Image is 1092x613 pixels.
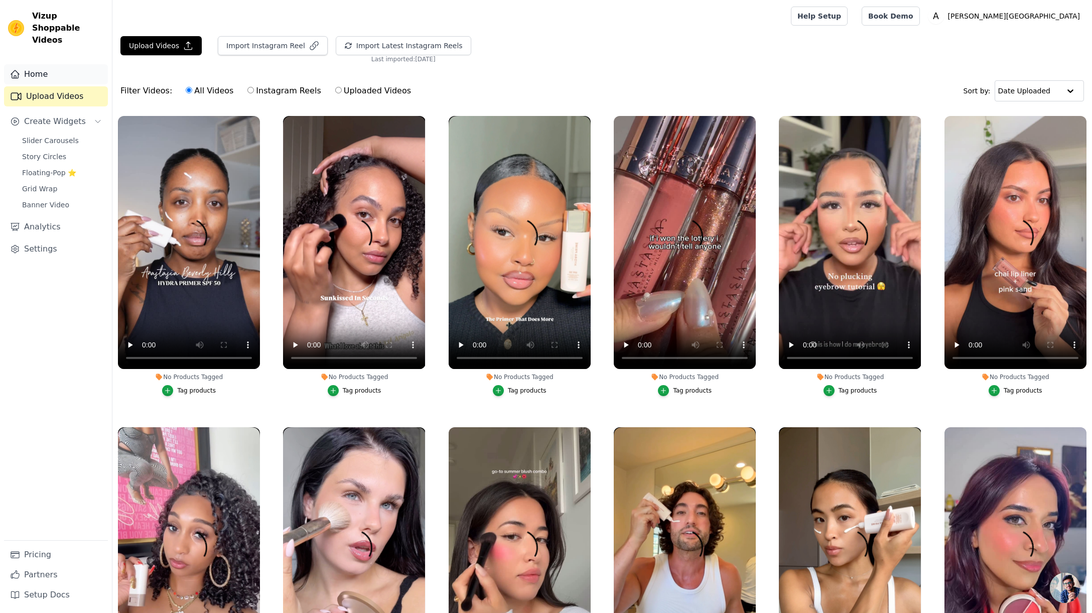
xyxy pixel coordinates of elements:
[658,385,712,396] button: Tag products
[493,385,547,396] button: Tag products
[22,136,79,146] span: Slider Carousels
[4,111,108,132] button: Create Widgets
[22,184,57,194] span: Grid Wrap
[22,152,66,162] span: Story Circles
[944,373,1086,381] div: No Products Tagged
[120,79,417,102] div: Filter Videos:
[371,55,436,63] span: Last imported: [DATE]
[162,385,216,396] button: Tag products
[964,80,1084,101] div: Sort by:
[186,87,192,93] input: All Videos
[24,115,86,128] span: Create Widgets
[4,64,108,84] a: Home
[8,20,24,36] img: Vizup
[247,84,321,97] label: Instagram Reels
[16,198,108,212] a: Banner Video
[944,7,1084,25] p: [PERSON_NAME][GEOGRAPHIC_DATA]
[1050,573,1080,603] a: Open chat
[185,84,234,97] label: All Videos
[16,182,108,196] a: Grid Wrap
[247,87,254,93] input: Instagram Reels
[218,36,328,55] button: Import Instagram Reel
[779,373,921,381] div: No Products Tagged
[449,373,591,381] div: No Products Tagged
[933,11,939,21] text: A
[4,545,108,565] a: Pricing
[4,239,108,259] a: Settings
[32,10,104,46] span: Vizup Shoppable Videos
[328,385,381,396] button: Tag products
[22,168,76,178] span: Floating-Pop ⭐
[335,87,342,93] input: Uploaded Videos
[989,385,1042,396] button: Tag products
[335,84,412,97] label: Uploaded Videos
[4,86,108,106] a: Upload Videos
[16,166,108,180] a: Floating-Pop ⭐
[4,585,108,605] a: Setup Docs
[4,217,108,237] a: Analytics
[4,565,108,585] a: Partners
[673,387,712,395] div: Tag products
[120,36,202,55] button: Upload Videos
[336,36,471,55] button: Import Latest Instagram Reels
[928,7,1084,25] button: A [PERSON_NAME][GEOGRAPHIC_DATA]
[16,150,108,164] a: Story Circles
[118,373,260,381] div: No Products Tagged
[614,373,756,381] div: No Products Tagged
[791,7,848,26] a: Help Setup
[283,373,425,381] div: No Products Tagged
[1004,387,1042,395] div: Tag products
[839,387,877,395] div: Tag products
[22,200,69,210] span: Banner Video
[862,7,919,26] a: Book Demo
[16,134,108,148] a: Slider Carousels
[177,387,216,395] div: Tag products
[343,387,381,395] div: Tag products
[508,387,547,395] div: Tag products
[824,385,877,396] button: Tag products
